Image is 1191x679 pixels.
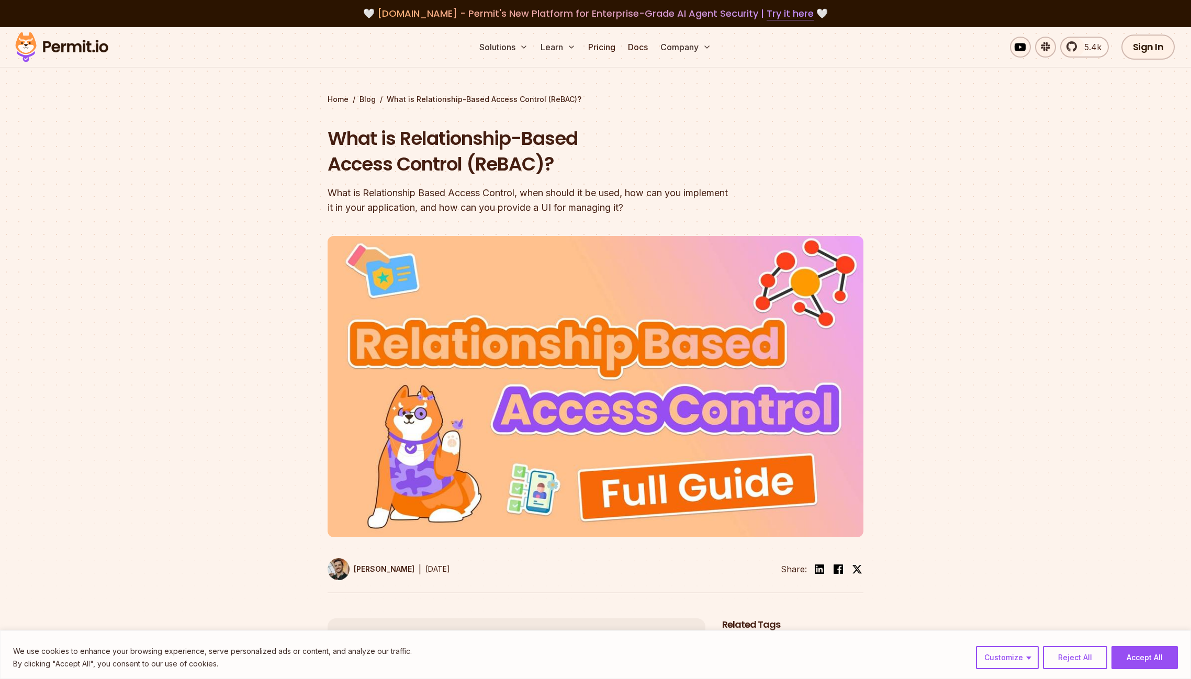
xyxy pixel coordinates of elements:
[419,563,421,575] div: |
[1078,41,1102,53] span: 5.4k
[852,564,862,574] img: twitter
[13,658,412,670] p: By clicking "Accept All", you consent to our use of cookies.
[832,563,845,575] img: facebook
[767,7,814,20] a: Try it here
[328,558,350,580] img: Daniel Bass
[338,629,419,643] span: Table of Contents
[1060,37,1109,58] a: 5.4k
[1043,646,1107,669] button: Reject All
[976,646,1039,669] button: Customize
[328,236,863,537] img: What is Relationship-Based Access Control (ReBAC)?
[328,558,414,580] a: [PERSON_NAME]
[584,37,620,58] a: Pricing
[359,94,376,105] a: Blog
[536,37,580,58] button: Learn
[328,94,863,105] div: / /
[328,618,705,654] button: Table of Contents
[1121,35,1175,60] a: Sign In
[328,126,729,177] h1: What is Relationship-Based Access Control (ReBAC)?
[781,563,807,575] li: Share:
[624,37,652,58] a: Docs
[328,186,729,215] div: What is Relationship Based Access Control, when should it be used, how can you implement it in yo...
[1111,646,1178,669] button: Accept All
[377,7,814,20] span: [DOMAIN_NAME] - Permit's New Platform for Enterprise-Grade AI Agent Security |
[475,37,532,58] button: Solutions
[354,564,414,574] p: [PERSON_NAME]
[425,564,450,573] time: [DATE]
[25,6,1166,21] div: 🤍 🤍
[10,29,113,65] img: Permit logo
[656,37,715,58] button: Company
[13,645,412,658] p: We use cookies to enhance your browsing experience, serve personalized ads or content, and analyz...
[813,563,826,575] img: linkedin
[722,618,863,631] h2: Related Tags
[328,94,349,105] a: Home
